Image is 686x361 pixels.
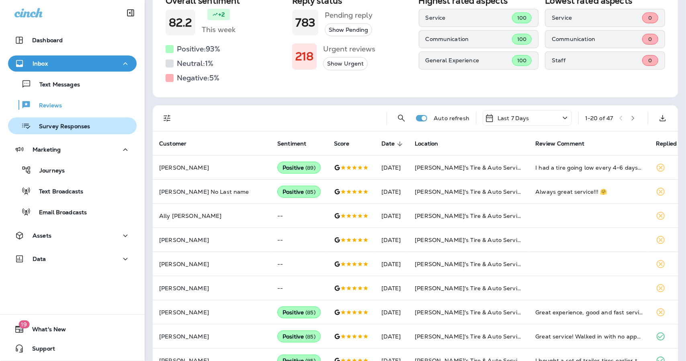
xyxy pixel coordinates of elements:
span: [PERSON_NAME]'s Tire & Auto Service | [GEOGRAPHIC_DATA] [415,212,591,219]
button: Journeys [8,162,137,178]
td: [DATE] [375,180,409,204]
td: [DATE] [375,300,409,324]
p: [PERSON_NAME] [159,261,264,267]
span: What's New [24,326,66,336]
td: -- [271,204,328,228]
button: 19What's New [8,321,137,337]
h5: Urgent reviews [323,43,375,55]
p: Auto refresh [434,115,469,121]
p: Service [552,14,642,21]
button: Assets [8,228,137,244]
div: Great experience, good and fast service! [535,308,643,316]
span: Score [334,140,350,147]
h5: Positive: 93 % [177,43,220,55]
span: Date [381,140,405,148]
span: 19 [18,320,29,328]
h5: Negative: 5 % [177,72,219,84]
button: Text Messages [8,76,137,92]
span: ( 85 ) [305,333,315,340]
span: 0 [648,57,652,64]
span: [PERSON_NAME]'s Tire & Auto Service | [PERSON_NAME] [415,285,578,292]
p: Marketing [33,146,61,153]
span: [PERSON_NAME]'s Tire & Auto Service | [GEOGRAPHIC_DATA] [415,188,591,195]
p: [PERSON_NAME] [159,164,264,171]
td: -- [271,252,328,276]
td: [DATE] [375,324,409,349]
p: Communication [426,36,512,42]
button: Collapse Sidebar [119,5,142,21]
p: General Experience [426,57,512,64]
span: Customer [159,140,186,147]
div: Positive [277,330,321,343]
p: Data [33,256,46,262]
span: Support [24,345,55,355]
p: Journeys [31,167,65,175]
button: Show Pending [325,23,372,37]
td: [DATE] [375,228,409,252]
h1: 82.2 [169,16,192,29]
p: [PERSON_NAME] [159,237,264,243]
h5: This week [202,23,235,36]
span: Replied [656,140,677,147]
span: Review Comment [535,140,584,147]
button: Marketing [8,142,137,158]
td: [DATE] [375,252,409,276]
span: Score [334,140,360,148]
button: Support [8,340,137,357]
td: [DATE] [375,276,409,300]
div: 1 - 20 of 47 [585,115,613,121]
span: [PERSON_NAME]'s Tire & Auto Service | [PERSON_NAME] [415,309,578,316]
p: Survey Responses [31,123,90,131]
span: [PERSON_NAME]'s Tire & Auto Service | [GEOGRAPHIC_DATA] [415,333,591,340]
h1: 783 [295,16,315,29]
span: 0 [648,36,652,43]
span: 100 [517,36,526,43]
p: Email Broadcasts [31,209,87,217]
h1: 218 [295,50,313,63]
span: ( 89 ) [305,164,315,171]
span: ( 85 ) [305,189,315,195]
div: Positive [277,162,321,174]
h5: Pending reply [325,9,373,22]
button: Search Reviews [393,110,410,126]
button: Survey Responses [8,117,137,134]
span: Review Comment [535,140,595,148]
div: Positive [277,306,321,318]
span: Location [415,140,448,148]
p: Assets [33,232,51,239]
p: Service [426,14,512,21]
p: Text Messages [31,81,80,89]
div: I had a tire going low every 4-6 days. I have a way to inflate it up, but I’m semi disabled. When... [535,164,643,172]
div: Positive [277,186,321,198]
p: [PERSON_NAME] No Last name [159,189,264,195]
p: Inbox [33,60,48,67]
span: [PERSON_NAME]'s Tire & Auto Service | [GEOGRAPHIC_DATA] [415,236,591,244]
button: Dashboard [8,32,137,48]
p: Staff [552,57,642,64]
p: Communication [552,36,642,42]
p: [PERSON_NAME] [159,309,264,316]
button: Reviews [8,96,137,113]
span: [PERSON_NAME]'s Tire & Auto Service | [PERSON_NAME] [415,164,578,171]
p: [PERSON_NAME] [159,285,264,291]
td: [DATE] [375,156,409,180]
span: 100 [517,57,526,64]
span: Sentiment [277,140,317,148]
td: -- [271,276,328,300]
span: Customer [159,140,197,148]
button: Data [8,251,137,267]
p: Dashboard [32,37,63,43]
span: ( 85 ) [305,309,315,316]
span: [PERSON_NAME]'s Tire & Auto Service | [GEOGRAPHIC_DATA] [415,260,591,268]
button: Show Urgent [323,57,368,70]
p: Reviews [31,102,62,110]
span: 100 [517,14,526,21]
span: 0 [648,14,652,21]
div: Always great service!!! 🤗 [535,188,643,196]
td: -- [271,228,328,252]
p: [PERSON_NAME] [159,333,264,340]
button: Export as CSV [655,110,671,126]
button: Inbox [8,55,137,72]
button: Text Broadcasts [8,183,137,199]
p: Last 7 Days [498,115,529,121]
